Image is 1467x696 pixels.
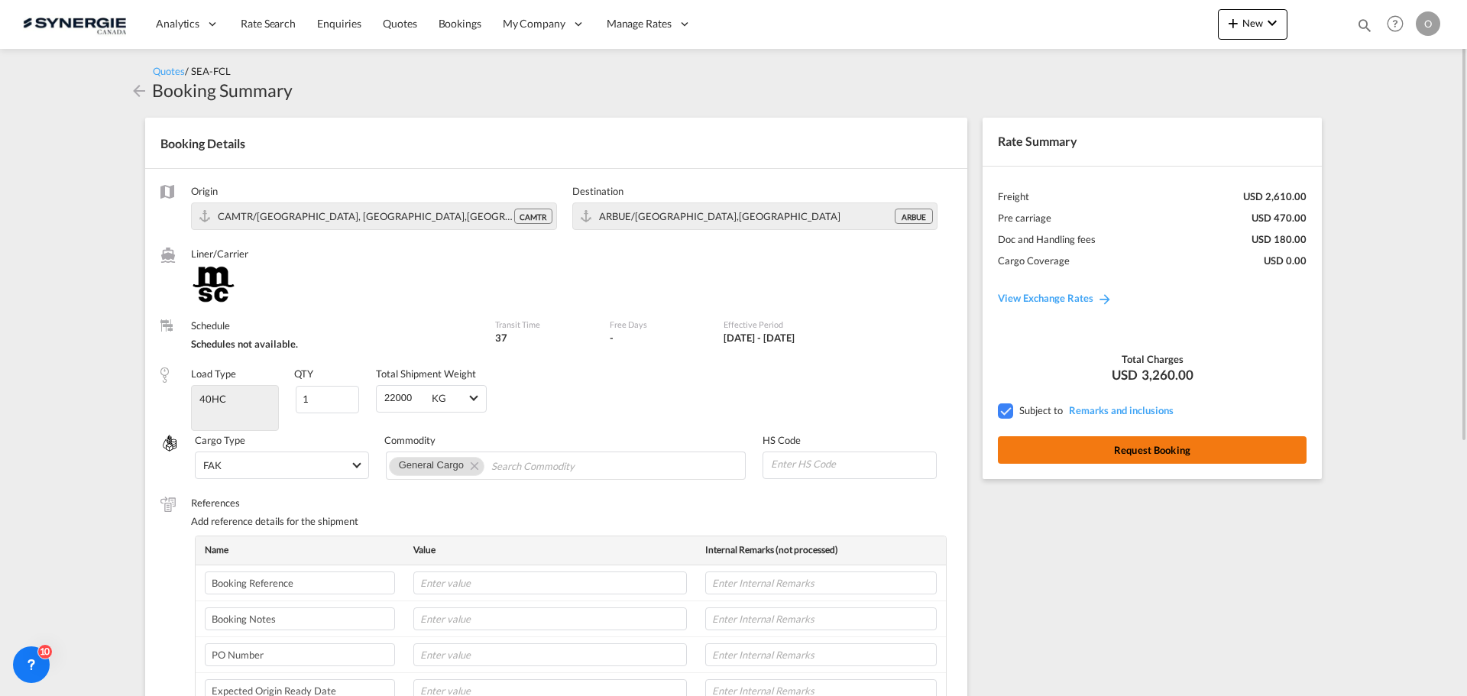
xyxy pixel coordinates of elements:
th: Internal Remarks (not processed) [696,536,946,565]
div: Add reference details for the shipment [191,514,952,528]
md-select: Select Cargo type: FAK [195,452,369,479]
md-icon: icon-plus 400-fg [1224,14,1242,32]
input: Enter value [413,607,687,630]
img: MSC [191,265,235,303]
label: Transit Time [495,319,594,330]
div: - [610,331,614,345]
span: Help [1382,11,1408,37]
div: CAMTR [514,209,552,224]
div: O [1416,11,1440,36]
md-icon: icon-chevron-down [1263,14,1281,32]
label: Origin [191,184,557,198]
md-icon: icon-arrow-left [130,82,148,100]
input: Enter Internal Remarks [705,643,937,666]
div: Schedules not available. [191,337,480,351]
input: Enter Internal Remarks [705,571,937,594]
span: My Company [503,16,565,31]
label: Effective Period [724,319,860,330]
div: USD [998,366,1307,384]
span: ARBUE/Buenos Aires,Asia Pacific [599,210,840,222]
span: Subject to [1019,404,1063,416]
span: 3,260.00 [1142,366,1193,384]
label: Cargo Type [195,433,369,447]
div: Pre carriage [998,211,1051,225]
div: icon-arrow-left [130,78,152,102]
label: References [191,496,952,510]
div: USD 2,610.00 [1243,189,1307,203]
input: Search Commodity [491,454,631,478]
div: Total Charges [998,352,1307,366]
div: 15 Sep 2025 - 30 Sep 2025 [724,331,795,345]
input: Qty [296,386,360,413]
input: Enter label [205,643,395,666]
div: 37 [495,331,594,345]
span: Analytics [156,16,199,31]
span: Quotes [383,17,416,30]
div: FAK [203,459,222,471]
span: New [1224,17,1281,29]
div: QTY [294,367,313,380]
input: Enter value [413,571,687,594]
div: USD 470.00 [1252,211,1307,225]
div: ARBUE [895,209,933,224]
input: Enter label [205,571,395,594]
span: / SEA-FCL [185,65,231,77]
div: Cargo Coverage [998,254,1070,267]
label: Commodity [384,433,748,447]
span: REMARKSINCLUSIONS [1065,404,1174,416]
span: General Cargo [399,459,464,471]
span: CAMTR/Montreal, QC,Americas [218,210,568,222]
div: MSC [191,265,480,303]
span: Rate Search [241,17,296,30]
th: Value [404,536,696,565]
label: Destination [572,184,938,198]
div: Rate Summary [983,118,1322,165]
div: Load Type [191,367,236,380]
div: USD 0.00 [1264,254,1307,267]
a: View Exchange Rates [983,277,1128,319]
img: 1f56c880d42311ef80fc7dca854c8e59.png [23,7,126,41]
input: Enter HS Code [769,452,936,475]
button: Request Booking [998,436,1307,464]
md-chips-wrap: Chips container. Use arrow keys to select chips. [386,452,746,479]
md-icon: /assets/icons/custom/liner-aaa8ad.svg [160,248,176,263]
th: Name [196,536,404,565]
div: General Cargo. Press delete to remove this chip. [399,458,467,473]
div: USD 180.00 [1252,232,1307,246]
div: Freight [998,189,1029,203]
div: Booking Summary [152,78,293,102]
label: Schedule [191,319,480,332]
label: HS Code [763,433,937,447]
div: Doc and Handling fees [998,232,1096,246]
input: Enter label [205,607,395,630]
button: icon-plus 400-fgNewicon-chevron-down [1218,9,1287,40]
span: Bookings [439,17,481,30]
span: Quotes [153,65,185,77]
input: Weight [383,386,426,409]
span: Enquiries [317,17,361,30]
label: Free Days [610,319,708,330]
button: Remove General Cargo [461,458,484,473]
md-icon: icon-magnify [1356,17,1373,34]
span: Booking Details [160,136,245,151]
input: Enter Internal Remarks [705,607,937,630]
div: KG [432,392,446,404]
label: Liner/Carrier [191,247,480,261]
div: icon-magnify [1356,17,1373,40]
div: Help [1382,11,1416,38]
md-icon: icon-arrow-right [1097,291,1112,306]
input: Enter value [413,643,687,666]
div: Total Shipment Weight [376,367,476,380]
span: Manage Rates [607,16,672,31]
input: Load Type [193,387,277,410]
